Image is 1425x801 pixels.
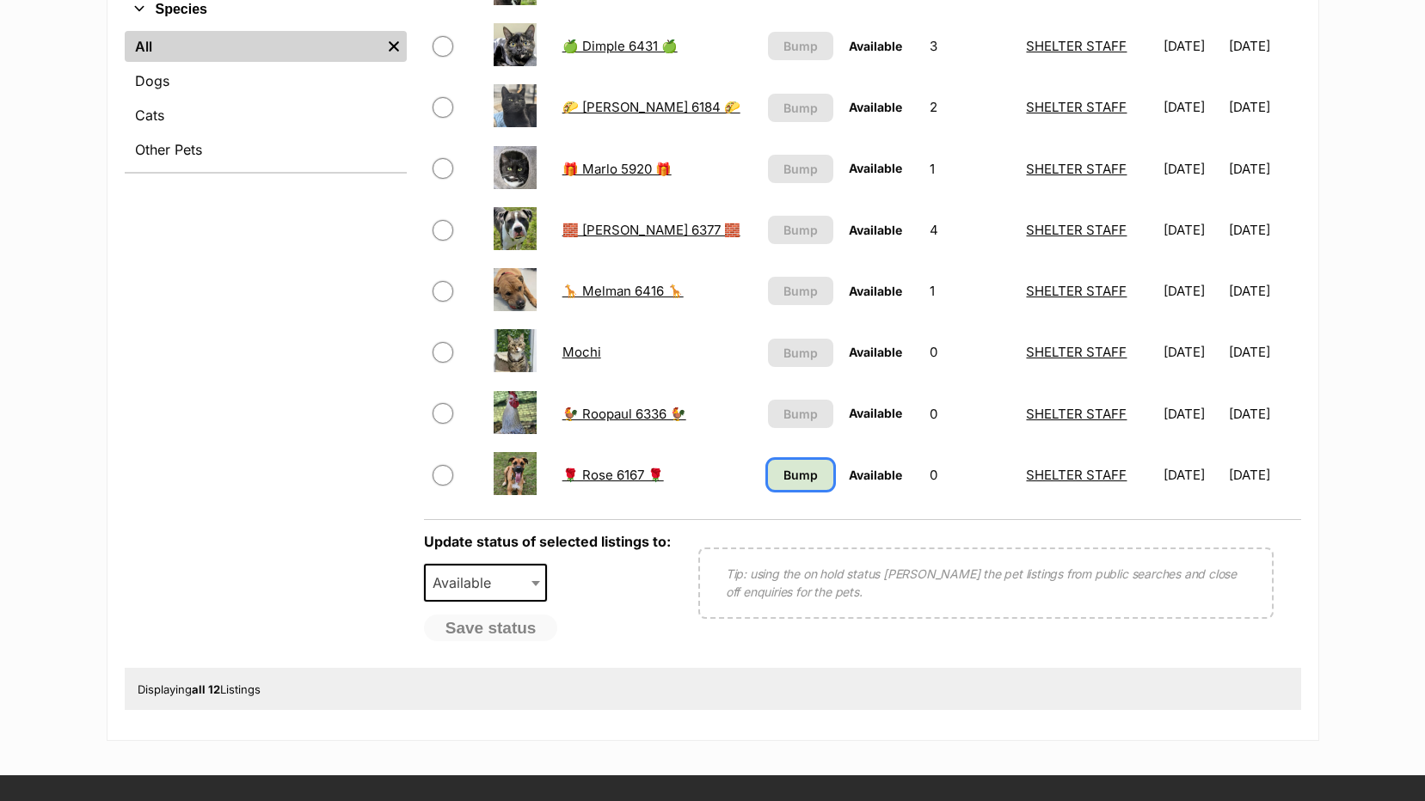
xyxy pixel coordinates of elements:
[562,283,684,299] a: 🦒 Melman 6416 🦒
[125,100,407,131] a: Cats
[783,344,818,362] span: Bump
[125,31,381,62] a: All
[768,460,833,490] a: Bump
[849,100,902,114] span: Available
[923,445,1017,504] td: 0
[726,565,1246,601] p: Tip: using the on hold status [PERSON_NAME] the pet listings from public searches and close off e...
[1157,261,1227,321] td: [DATE]
[768,216,833,244] button: Bump
[1157,445,1227,504] td: [DATE]
[562,99,740,115] a: 🌮 [PERSON_NAME] 6184 🌮
[923,77,1017,137] td: 2
[783,37,818,55] span: Bump
[1026,467,1127,483] a: SHELTER STAFF
[1026,406,1127,422] a: SHELTER STAFF
[923,139,1017,199] td: 1
[426,571,508,595] span: Available
[923,16,1017,76] td: 3
[424,533,671,550] label: Update status of selected listings to:
[923,261,1017,321] td: 1
[562,344,601,360] a: Mochi
[1229,261,1299,321] td: [DATE]
[125,28,407,172] div: Species
[562,38,678,54] a: 🍏 Dimple 6431 🍏
[1229,200,1299,260] td: [DATE]
[1026,38,1127,54] a: SHELTER STAFF
[1026,283,1127,299] a: SHELTER STAFF
[1157,77,1227,137] td: [DATE]
[192,682,220,696] strong: all 12
[1157,384,1227,443] td: [DATE]
[923,384,1017,443] td: 0
[1026,161,1127,177] a: SHELTER STAFF
[849,406,902,420] span: Available
[849,284,902,298] span: Available
[849,39,902,53] span: Available
[562,467,664,483] a: 🌹 Rose 6167 🌹
[125,134,407,165] a: Other Pets
[1157,200,1227,260] td: [DATE]
[768,94,833,122] button: Bump
[768,400,833,428] button: Bump
[424,615,558,642] button: Save status
[783,221,818,239] span: Bump
[1229,139,1299,199] td: [DATE]
[138,682,261,696] span: Displaying Listings
[1229,16,1299,76] td: [DATE]
[783,160,818,178] span: Bump
[1026,99,1127,115] a: SHELTER STAFF
[768,32,833,60] button: Bump
[783,405,818,423] span: Bump
[783,282,818,300] span: Bump
[562,222,740,238] a: 🧱 [PERSON_NAME] 6377 🧱
[1229,445,1299,504] td: [DATE]
[562,161,672,177] a: 🎁 Marlo 5920 🎁
[783,99,818,117] span: Bump
[849,468,902,482] span: Available
[923,322,1017,382] td: 0
[1026,222,1127,238] a: SHELTER STAFF
[849,223,902,237] span: Available
[1157,322,1227,382] td: [DATE]
[424,564,548,602] span: Available
[1157,16,1227,76] td: [DATE]
[1229,322,1299,382] td: [DATE]
[768,277,833,305] button: Bump
[1026,344,1127,360] a: SHELTER STAFF
[381,31,407,62] a: Remove filter
[768,339,833,367] button: Bump
[125,65,407,96] a: Dogs
[783,466,818,484] span: Bump
[849,161,902,175] span: Available
[1229,77,1299,137] td: [DATE]
[1157,139,1227,199] td: [DATE]
[849,345,902,359] span: Available
[1229,384,1299,443] td: [DATE]
[562,406,686,422] a: 🐓 Roopaul 6336 🐓
[768,155,833,183] button: Bump
[923,200,1017,260] td: 4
